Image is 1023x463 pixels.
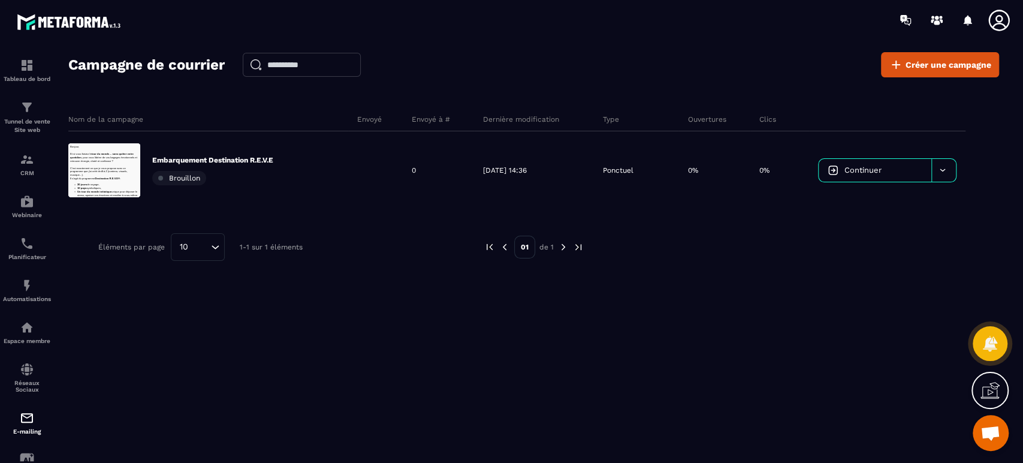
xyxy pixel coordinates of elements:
[3,428,51,435] p: E-mailing
[20,152,34,167] img: formation
[3,227,51,269] a: schedulerschedulerPlanificateur
[176,240,192,254] span: 10
[3,269,51,311] a: automationsautomationsAutomatisations
[539,242,554,252] p: de 1
[558,242,569,252] img: next
[6,112,234,124] p: Il s'agit du programme :
[169,174,200,182] span: Brouillon
[30,145,61,154] strong: 10 pays
[6,6,234,18] p: Bonjour,
[412,115,450,124] p: Envoyé à #
[6,30,217,52] strong: tour du monde… sans quitter votre quotidien
[68,53,225,77] h2: Campagne de courrier
[906,59,991,71] span: Créer une campagne
[192,240,208,254] input: Search for option
[3,296,51,302] p: Automatisations
[3,311,51,353] a: automationsautomationsEspace membre
[3,170,51,176] p: CRM
[3,49,51,91] a: formationformationTableau de bord
[89,112,172,122] strong: Destination R.E.V.E®
[499,242,510,252] img: prev
[240,243,303,251] p: 1-1 sur 1 éléments
[483,115,559,124] p: Dernière modification
[30,132,234,144] li: de voyage,
[844,166,882,175] span: Continuer
[20,58,34,73] img: formation
[20,100,34,115] img: formation
[759,115,776,124] p: Clics
[17,11,125,33] img: logo
[20,411,34,425] img: email
[3,76,51,82] p: Tableau de bord
[483,166,527,175] p: [DATE] 14:36
[6,29,234,65] p: Et si vous faisiez le , pour vous libérer de vos bagages émotionnels et retrouver énergie, clarté...
[881,52,999,77] a: Créer une campagne
[20,194,34,209] img: automations
[3,91,51,143] a: formationformationTunnel de vente Site web
[3,380,51,393] p: Réseaux Sociaux
[687,115,726,124] p: Ouvertures
[603,115,619,124] p: Type
[357,115,382,124] p: Envoyé
[20,278,34,293] img: automations
[3,338,51,344] p: Espace membre
[98,243,165,251] p: Éléments par page
[3,185,51,227] a: automationsautomationsWebinaire
[819,159,931,182] a: Continuer
[20,320,34,335] img: automations
[30,156,144,166] strong: Un tour du monde initiatique
[20,362,34,377] img: social-network
[152,155,273,165] p: Embarquement Destination R.E.V.E
[484,242,495,252] img: prev
[30,144,234,156] li: symboliques,
[603,166,633,175] p: Ponctuel
[3,402,51,444] a: emailemailE-mailing
[20,236,34,251] img: scheduler
[973,415,1009,451] div: Ouvrir le chat
[573,242,584,252] img: next
[3,143,51,185] a: formationformationCRM
[687,166,698,175] p: 0%
[68,115,143,124] p: Nom de la campagne
[514,236,535,258] p: 01
[30,155,234,179] li: unique pour déposer le stress, apaiser vos émotions et renaître à vous-même.
[171,233,225,261] div: Search for option
[828,165,838,176] img: icon
[412,166,416,175] p: 0
[759,166,769,175] p: 0%
[30,133,62,142] strong: 30 jours
[3,254,51,260] p: Planificateur
[3,212,51,218] p: Webinaire
[3,118,51,134] p: Tunnel de vente Site web
[3,353,51,402] a: social-networksocial-networkRéseaux Sociaux
[6,77,234,112] p: C’est exactement ce que je vous propose avec ce programme que j'ai créé de A à Z (contenu, visuel...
